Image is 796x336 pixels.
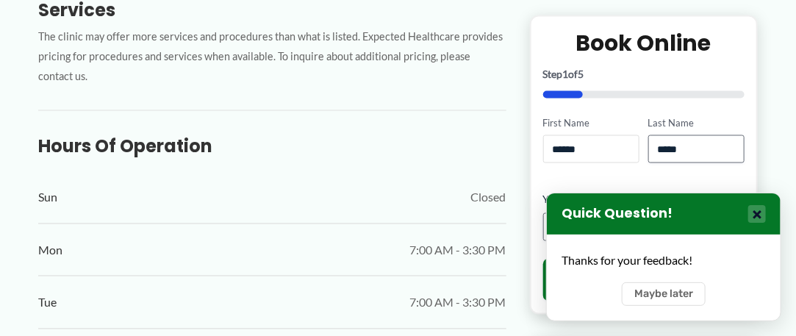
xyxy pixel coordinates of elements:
label: First Name [543,115,639,129]
h3: Hours of Operation [38,135,506,157]
label: Last Name [648,115,745,129]
button: Close [748,205,766,223]
label: Your Email Address [543,193,745,207]
h3: Quick Question! [562,205,673,222]
span: 7:00 AM - 3:30 PM [410,292,506,314]
span: Tue [38,292,57,314]
span: Sun [38,187,57,209]
button: Maybe later [622,282,706,306]
p: The clinic may offer more services and procedures than what is listed. Expected Healthcare provid... [38,27,506,86]
h2: Book Online [543,28,745,57]
span: 7:00 AM - 3:30 PM [410,240,506,262]
span: Closed [471,187,506,209]
span: Mon [38,240,62,262]
span: 1 [563,67,569,79]
div: Thanks for your feedback! [562,249,766,271]
p: Step of [543,68,745,79]
span: 5 [578,67,584,79]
